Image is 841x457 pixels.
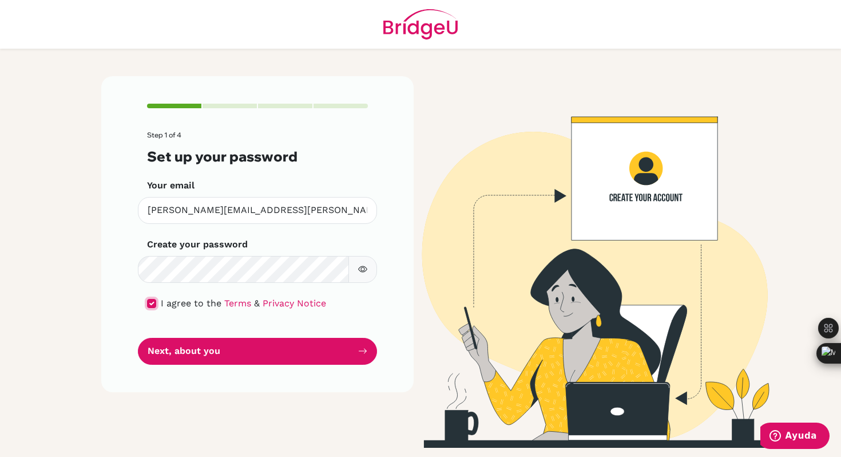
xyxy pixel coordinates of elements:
[263,298,326,309] a: Privacy Notice
[138,197,377,224] input: Insert your email*
[760,423,830,451] iframe: Abre un widget desde donde se puede obtener más información
[147,238,248,251] label: Create your password
[147,131,181,139] span: Step 1 of 4
[147,179,195,192] label: Your email
[224,298,251,309] a: Terms
[138,338,377,365] button: Next, about you
[147,148,368,165] h3: Set up your password
[161,298,221,309] span: I agree to the
[254,298,260,309] span: &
